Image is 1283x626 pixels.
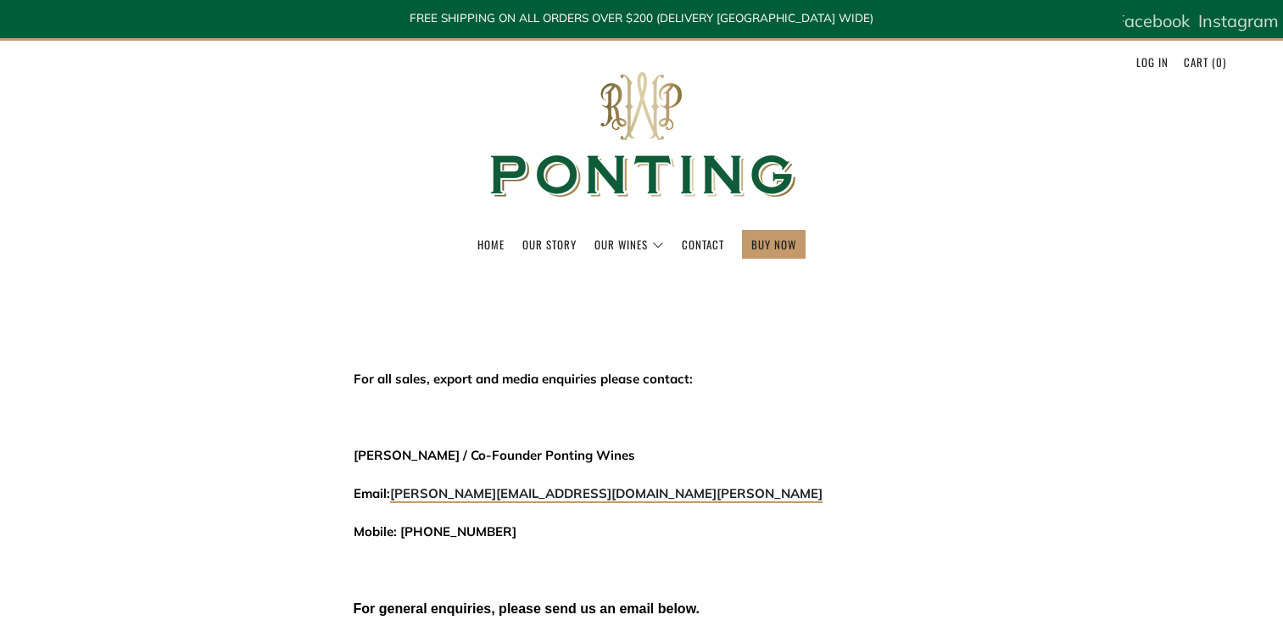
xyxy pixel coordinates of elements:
[1198,10,1279,31] span: Instagram
[354,485,823,501] span: Email:
[594,231,664,258] a: Our Wines
[354,371,693,387] span: For all sales, export and media enquiries please contact:
[354,601,700,616] span: For general enquiries, please send us an email below.
[1216,53,1223,70] span: 0
[472,41,812,230] img: Ponting Wines
[477,231,505,258] a: Home
[1184,48,1226,75] a: Cart (0)
[354,523,516,539] span: Mobile: [PHONE_NUMBER]
[1115,10,1190,31] span: Facebook
[751,231,796,258] a: BUY NOW
[354,447,635,463] span: [PERSON_NAME] / Co-Founder Ponting Wines
[1136,48,1169,75] a: Log in
[682,231,724,258] a: Contact
[1115,4,1190,38] a: Facebook
[1198,4,1279,38] a: Instagram
[522,231,577,258] a: Our Story
[390,485,823,503] a: [PERSON_NAME][EMAIL_ADDRESS][DOMAIN_NAME][PERSON_NAME]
